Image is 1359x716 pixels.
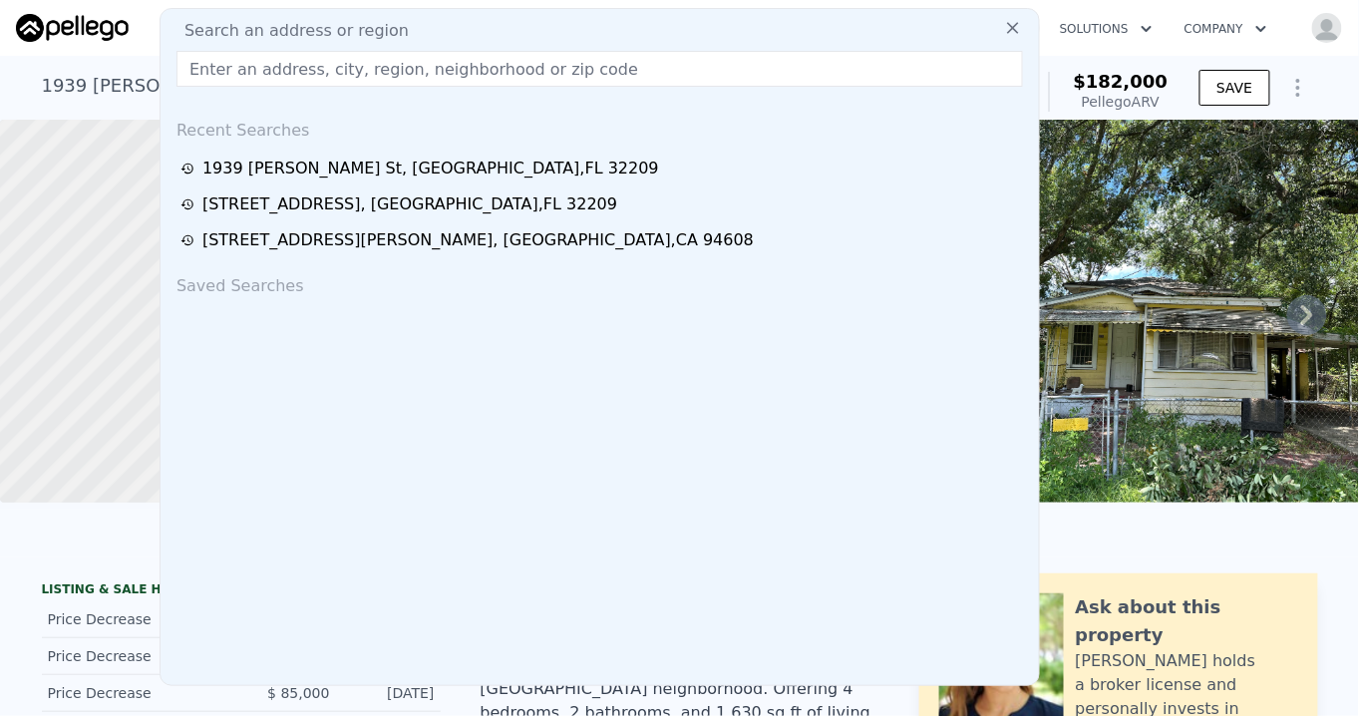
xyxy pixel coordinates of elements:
div: [DATE] [346,683,435,703]
div: [STREET_ADDRESS][PERSON_NAME] , [GEOGRAPHIC_DATA] , CA 94608 [202,228,754,252]
div: LISTING & SALE HISTORY [42,581,441,601]
span: $ 85,000 [267,685,329,701]
button: Show Options [1278,68,1318,108]
div: [STREET_ADDRESS] , [GEOGRAPHIC_DATA] , FL 32209 [202,192,617,216]
div: Price Decrease [48,683,225,703]
button: Solutions [1044,11,1169,47]
div: Ask about this property [1076,593,1298,649]
input: Enter an address, city, region, neighborhood or zip code [176,51,1023,87]
div: Saved Searches [169,258,1031,306]
a: [STREET_ADDRESS], [GEOGRAPHIC_DATA],FL 32209 [180,192,1025,216]
span: $182,000 [1074,71,1169,92]
div: 1939 [PERSON_NAME] St , [GEOGRAPHIC_DATA] , FL 32209 [42,72,561,100]
img: Pellego [16,14,129,42]
div: 1939 [PERSON_NAME] St , [GEOGRAPHIC_DATA] , FL 32209 [202,157,659,180]
span: Search an address or region [169,19,409,43]
div: Price Decrease [48,646,225,666]
a: [STREET_ADDRESS][PERSON_NAME], [GEOGRAPHIC_DATA],CA 94608 [180,228,1025,252]
button: SAVE [1199,70,1269,106]
button: Company [1169,11,1283,47]
div: Price Decrease [48,609,225,629]
a: 1939 [PERSON_NAME] St, [GEOGRAPHIC_DATA],FL 32209 [180,157,1025,180]
div: Pellego ARV [1074,92,1169,112]
div: Recent Searches [169,103,1031,151]
img: avatar [1311,12,1343,44]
